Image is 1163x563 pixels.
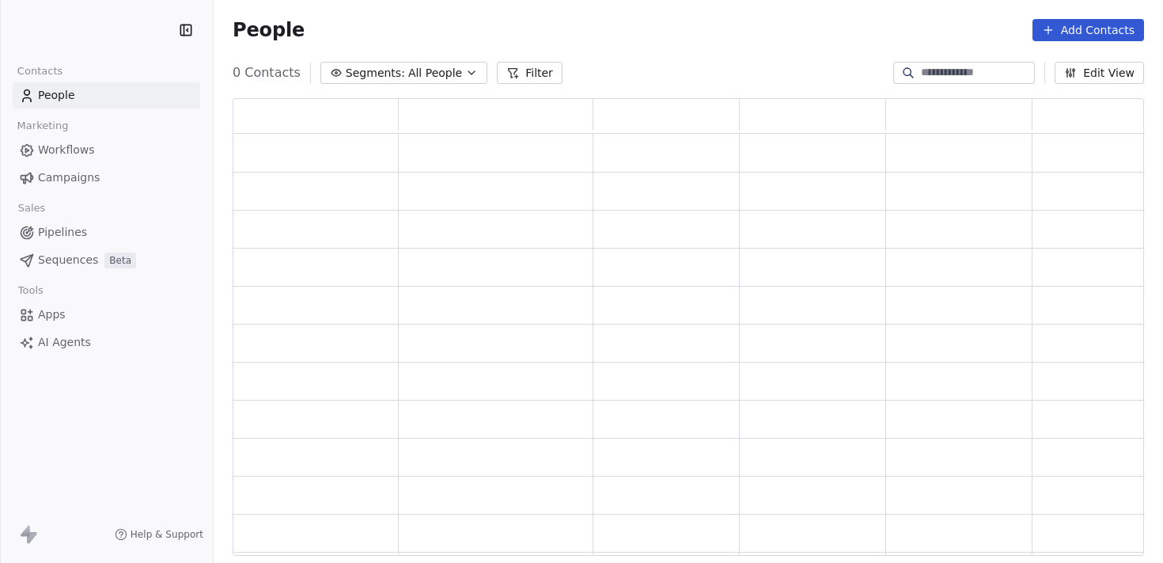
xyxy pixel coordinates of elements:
[38,169,100,186] span: Campaigns
[10,59,70,83] span: Contacts
[10,114,75,138] span: Marketing
[13,247,200,273] a: SequencesBeta
[104,253,136,268] span: Beta
[1032,19,1144,41] button: Add Contacts
[38,87,75,104] span: People
[497,62,563,84] button: Filter
[13,137,200,163] a: Workflows
[38,252,98,268] span: Sequences
[38,224,87,241] span: Pipelines
[13,165,200,191] a: Campaigns
[115,528,203,541] a: Help & Support
[233,18,305,42] span: People
[233,63,301,82] span: 0 Contacts
[1055,62,1144,84] button: Edit View
[38,306,66,323] span: Apps
[13,302,200,328] a: Apps
[13,219,200,245] a: Pipelines
[131,528,203,541] span: Help & Support
[346,65,405,82] span: Segments:
[408,65,462,82] span: All People
[11,279,50,302] span: Tools
[38,334,91,351] span: AI Agents
[13,82,200,108] a: People
[11,196,52,220] span: Sales
[13,329,200,356] a: AI Agents
[38,142,95,158] span: Workflows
